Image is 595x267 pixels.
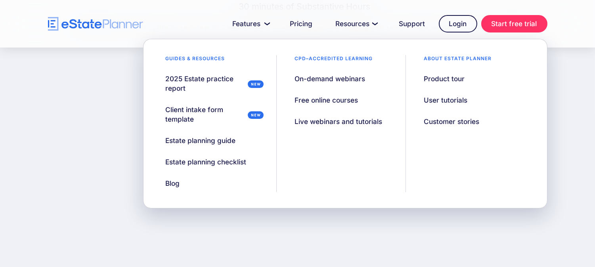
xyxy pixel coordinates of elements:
[414,92,477,109] a: User tutorials
[48,17,143,31] a: home
[165,74,245,93] div: 2025 Estate practice report
[165,105,245,124] div: Client intake form template
[285,70,375,88] a: On-demand webinars
[295,95,358,105] div: Free online courses
[155,132,245,149] a: Estate planning guide
[165,179,180,188] div: Blog
[285,55,383,66] div: CPD–accredited learning
[165,136,235,145] div: Estate planning guide
[295,117,382,126] div: Live webinars and tutorials
[390,16,435,32] a: Support
[439,15,477,32] a: Login
[326,16,386,32] a: Resources
[414,55,501,66] div: About estate planner
[155,70,268,97] a: 2025 Estate practice report
[285,113,392,130] a: Live webinars and tutorials
[165,157,246,167] div: Estate planning checklist
[481,15,547,32] a: Start free trial
[155,153,256,171] a: Estate planning checklist
[414,70,474,88] a: Product tour
[155,101,268,128] a: Client intake form template
[155,175,189,192] a: Blog
[295,74,365,84] div: On-demand webinars
[285,92,368,109] a: Free online courses
[155,55,235,66] div: Guides & resources
[223,16,277,32] a: Features
[414,113,489,130] a: Customer stories
[281,16,322,32] a: Pricing
[424,74,465,84] div: Product tour
[424,95,467,105] div: User tutorials
[424,117,479,126] div: Customer stories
